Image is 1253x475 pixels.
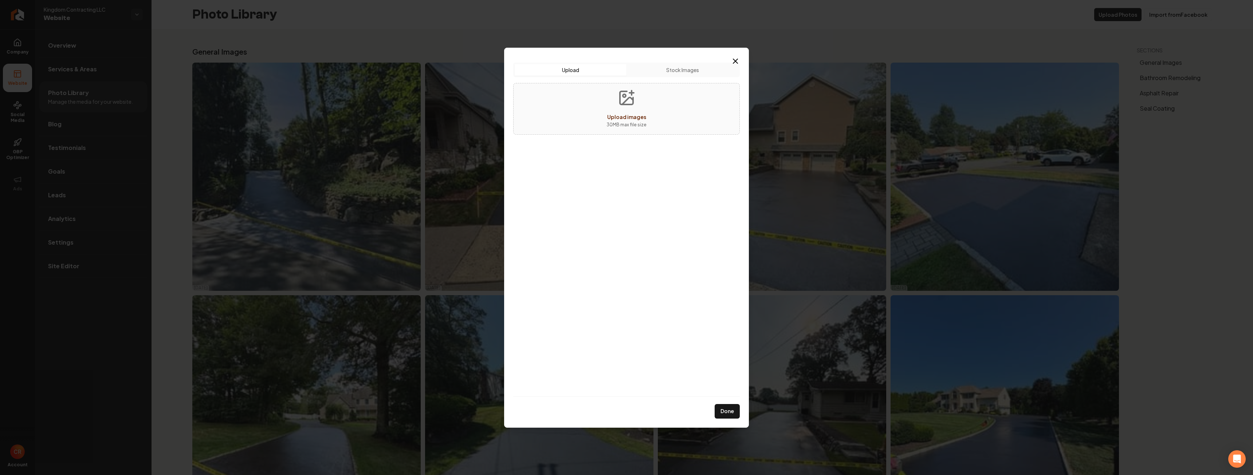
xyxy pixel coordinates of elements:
button: Upload [515,64,626,76]
span: Upload images [607,114,646,120]
button: Stock Images [626,64,738,76]
p: 30 MB max file size [606,121,647,128]
button: Done [715,404,740,419]
button: Upload images [601,83,652,134]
